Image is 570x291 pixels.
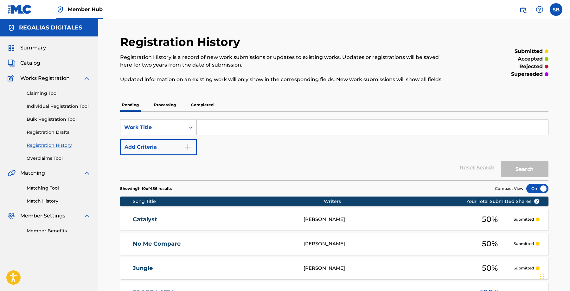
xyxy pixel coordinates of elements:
[8,44,15,52] img: Summary
[120,120,548,180] form: Search Form
[304,240,466,248] div: [PERSON_NAME]
[152,98,178,112] p: Processing
[8,5,32,14] img: MLC Logo
[120,76,450,83] p: Updated information on an existing work will only show in the corresponding fields. New work subm...
[533,3,546,16] div: Help
[27,155,91,162] a: Overclaims Tool
[518,55,543,63] p: accepted
[189,98,215,112] p: Completed
[133,198,324,205] div: Song Title
[27,103,91,110] a: Individual Registration Tool
[514,217,534,222] p: Submitted
[552,192,570,243] iframe: Resource Center
[8,74,16,82] img: Works Registration
[56,6,64,13] img: Top Rightsholder
[120,98,141,112] p: Pending
[20,74,70,82] span: Works Registration
[133,265,295,272] a: Jungle
[540,267,544,286] div: Drag
[8,24,15,32] img: Accounts
[20,44,46,52] span: Summary
[27,228,91,234] a: Member Benefits
[27,90,91,97] a: Claiming Tool
[133,216,295,223] a: Catalyst
[517,3,529,16] a: Public Search
[120,186,172,191] p: Showing 1 - 10 of 486 results
[519,63,543,70] p: rejected
[27,116,91,123] a: Bulk Registration Tool
[550,3,562,16] div: User Menu
[20,212,65,220] span: Member Settings
[120,139,197,155] button: Add Criteria
[83,74,91,82] img: expand
[124,124,181,131] div: Work Title
[534,199,539,204] span: ?
[8,169,16,177] img: Matching
[19,24,82,31] h5: REGALIAS DIGITALES
[324,198,487,205] div: Writers
[304,265,466,272] div: [PERSON_NAME]
[466,198,540,205] span: Your Total Submitted Shares
[511,70,543,78] p: superseded
[184,143,192,151] img: 9d2ae6d4665cec9f34b9.svg
[482,262,498,274] span: 50 %
[304,216,466,223] div: [PERSON_NAME]
[514,241,534,247] p: Submitted
[8,212,15,220] img: Member Settings
[120,54,450,69] p: Registration History is a record of new work submissions or updates to existing works. Updates or...
[83,169,91,177] img: expand
[68,6,103,13] span: Member Hub
[536,6,543,13] img: help
[8,44,46,52] a: SummarySummary
[538,261,570,291] iframe: Chat Widget
[27,142,91,149] a: Registration History
[515,48,543,55] p: submitted
[27,129,91,136] a: Registration Drafts
[514,265,534,271] p: Submitted
[482,238,498,249] span: 50 %
[83,212,91,220] img: expand
[20,169,45,177] span: Matching
[27,198,91,204] a: Match History
[27,185,91,191] a: Matching Tool
[495,186,523,191] span: Compact View
[20,59,40,67] span: Catalog
[519,6,527,13] img: search
[133,240,295,248] a: No Me Compare
[120,35,243,49] h2: Registration History
[8,59,40,67] a: CatalogCatalog
[482,214,498,225] span: 50 %
[8,59,15,67] img: Catalog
